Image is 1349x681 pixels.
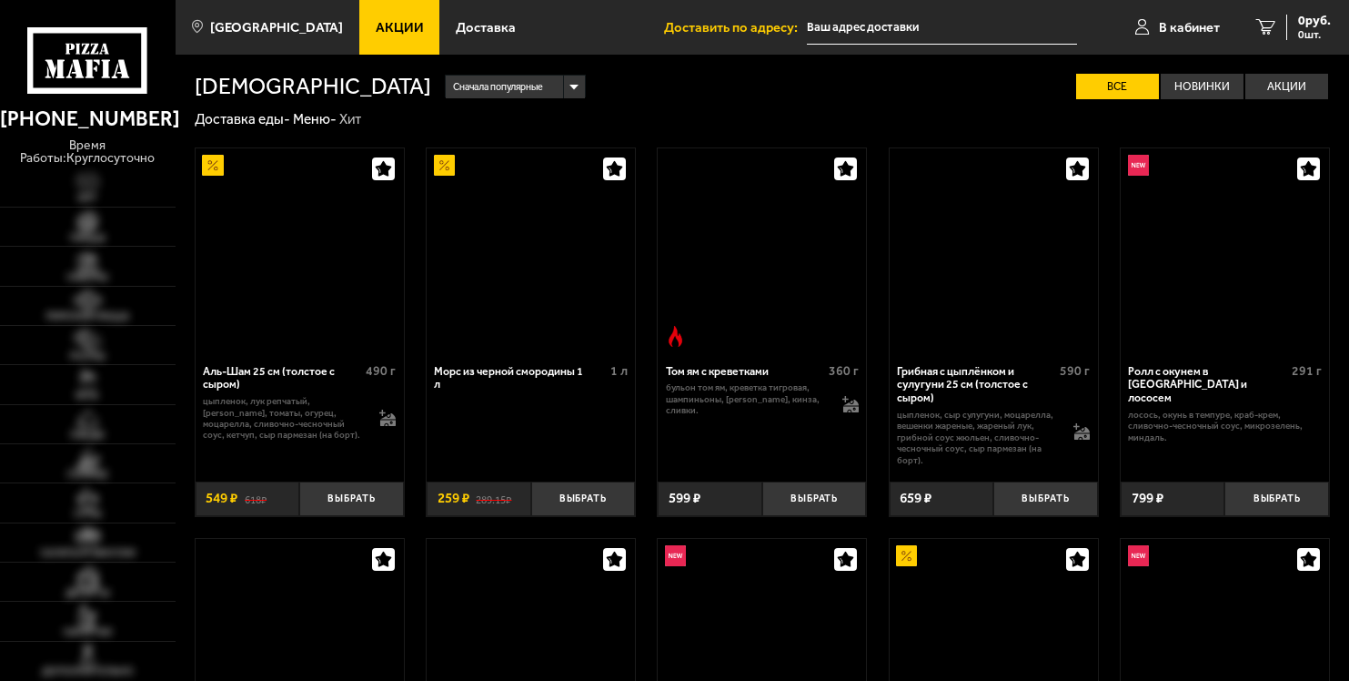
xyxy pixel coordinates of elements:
a: АкционныйАль-Шам 25 см (толстое с сыром) [196,148,404,354]
span: 1 л [610,363,628,379]
div: Грибная с цыплёнком и сулугуни 25 см (толстое с сыром) [897,365,1055,405]
button: Выбрать [1224,482,1329,516]
s: 289.15 ₽ [476,492,511,505]
a: НовинкаРолл с окунем в темпуре и лососем [1121,148,1329,354]
img: Новинка [1128,545,1149,566]
button: Выбрать [762,482,867,516]
label: Новинки [1161,74,1243,99]
button: Выбрать [531,482,636,516]
button: Выбрать [299,482,404,516]
span: 259 ₽ [438,492,469,505]
span: 599 ₽ [669,492,700,505]
div: Морс из черной смородины 1 л [434,365,605,392]
p: цыпленок, сыр сулугуни, моцарелла, вешенки жареные, жареный лук, грибной соус Жюльен, сливочно-че... [897,410,1060,466]
a: Грибная с цыплёнком и сулугуни 25 см (толстое с сыром) [890,148,1098,354]
span: Акции [376,21,424,35]
input: Ваш адрес доставки [807,11,1077,45]
a: Доставка еды- [195,111,290,127]
div: Хит [339,110,361,128]
div: Том ям с креветками [666,365,824,379]
span: 0 руб. [1298,15,1331,27]
p: цыпленок, лук репчатый, [PERSON_NAME], томаты, огурец, моцарелла, сливочно-чесночный соус, кетчуп... [203,396,366,441]
span: В кабинет [1159,21,1220,35]
span: 0 шт. [1298,29,1331,40]
a: Острое блюдоТом ям с креветками [658,148,866,354]
span: Доставить по адресу: [664,21,807,35]
span: 490 г [366,363,396,379]
label: Акции [1245,74,1328,99]
a: Меню- [293,111,337,127]
s: 618 ₽ [245,492,267,505]
img: Акционный [434,155,455,176]
span: [GEOGRAPHIC_DATA] [210,21,343,35]
img: Острое блюдо [665,326,686,347]
span: 590 г [1060,363,1090,379]
div: Ролл с окунем в [GEOGRAPHIC_DATA] и лососем [1128,365,1286,405]
span: Сначала популярные [453,74,543,100]
div: Аль-Шам 25 см (толстое с сыром) [203,365,361,392]
span: 799 ₽ [1132,492,1163,505]
button: Выбрать [993,482,1098,516]
img: Акционный [896,545,917,566]
h1: [DEMOGRAPHIC_DATA] [195,76,431,98]
p: бульон том ям, креветка тигровая, шампиньоны, [PERSON_NAME], кинза, сливки. [666,382,829,416]
img: Новинка [1128,155,1149,176]
span: 549 ₽ [206,492,237,505]
img: Акционный [202,155,223,176]
a: АкционныйМорс из черной смородины 1 л [427,148,635,354]
span: 360 г [829,363,859,379]
img: Новинка [665,545,686,566]
span: 291 г [1292,363,1322,379]
label: Все [1076,74,1159,99]
span: 659 ₽ [900,492,931,505]
p: лосось, окунь в темпуре, краб-крем, сливочно-чесночный соус, микрозелень, миндаль. [1128,410,1321,443]
span: Доставка [456,21,516,35]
